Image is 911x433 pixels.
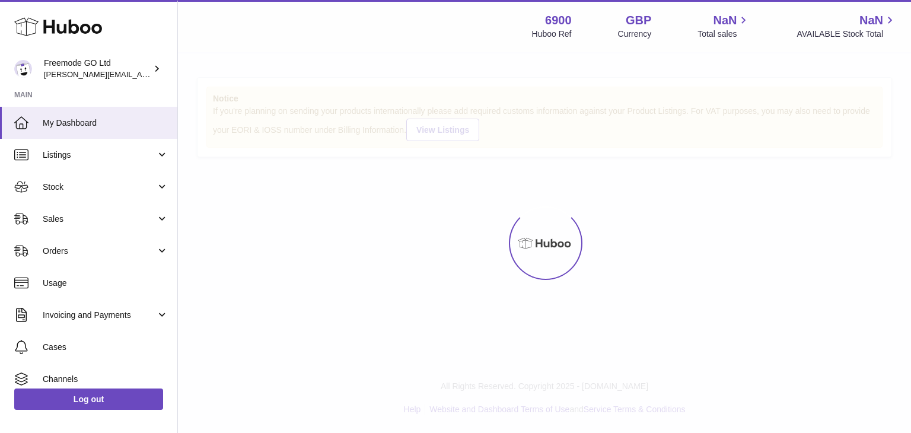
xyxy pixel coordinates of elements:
[626,12,651,28] strong: GBP
[532,28,572,40] div: Huboo Ref
[43,246,156,257] span: Orders
[697,28,750,40] span: Total sales
[43,182,156,193] span: Stock
[797,28,897,40] span: AVAILABLE Stock Total
[43,117,168,129] span: My Dashboard
[545,12,572,28] strong: 6900
[43,214,156,225] span: Sales
[43,374,168,385] span: Channels
[43,342,168,353] span: Cases
[14,389,163,410] a: Log out
[44,69,238,79] span: [PERSON_NAME][EMAIL_ADDRESS][DOMAIN_NAME]
[713,12,737,28] span: NaN
[618,28,652,40] div: Currency
[43,310,156,321] span: Invoicing and Payments
[43,149,156,161] span: Listings
[14,60,32,78] img: lenka.smikniarova@gioteck.com
[44,58,151,80] div: Freemode GO Ltd
[859,12,883,28] span: NaN
[43,278,168,289] span: Usage
[697,12,750,40] a: NaN Total sales
[797,12,897,40] a: NaN AVAILABLE Stock Total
